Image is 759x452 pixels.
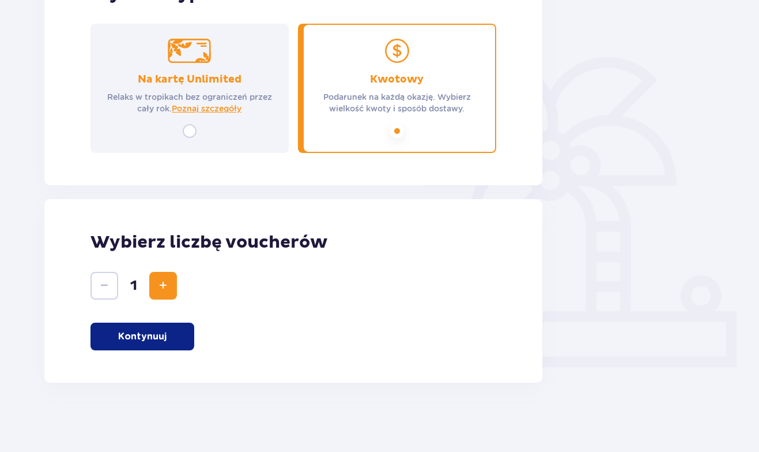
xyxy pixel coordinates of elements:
[120,277,147,294] span: 1
[370,73,424,87] p: Kwotowy
[90,323,194,350] button: Kontynuuj
[149,272,177,300] button: Zwiększ
[90,231,497,253] p: Wybierz liczbę voucherów
[172,103,241,114] a: Poznaj szczegóły
[308,91,486,114] p: Podarunek na każdą okazję. Wybierz wielkość kwoty i sposób dostawy.
[138,73,241,87] p: Na kartę Unlimited
[101,91,278,114] p: Relaks w tropikach bez ograniczeń przez cały rok.
[90,272,118,300] button: Zmniejsz
[118,330,167,343] p: Kontynuuj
